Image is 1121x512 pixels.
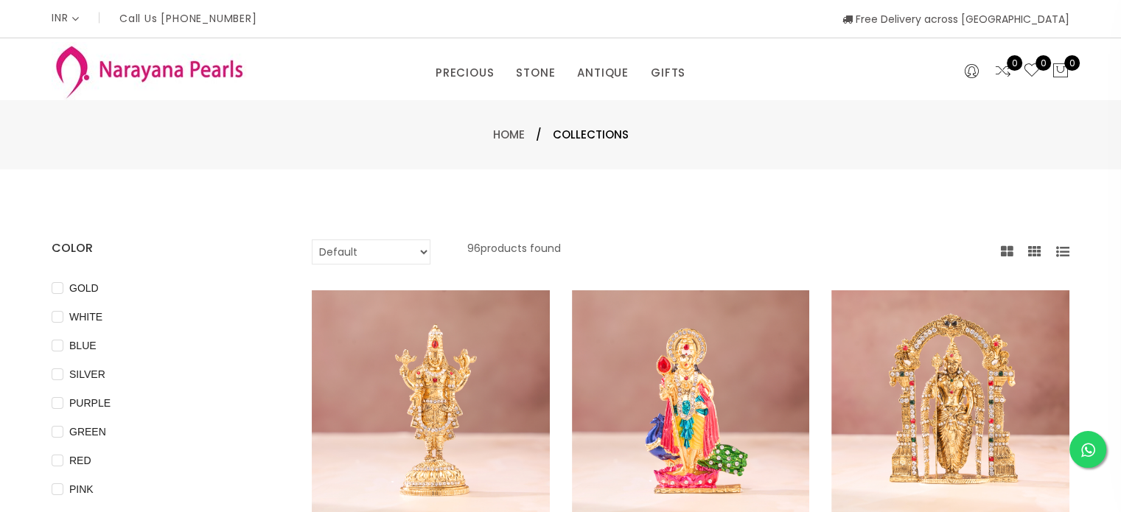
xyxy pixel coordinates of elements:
span: SILVER [63,366,111,382]
a: STONE [516,62,555,84]
span: RED [63,452,97,469]
span: GOLD [63,280,105,296]
span: 0 [1064,55,1080,71]
span: Collections [553,126,629,144]
a: 0 [994,62,1012,81]
a: GIFTS [651,62,685,84]
a: 0 [1023,62,1041,81]
h4: COLOR [52,239,268,257]
a: Home [493,127,525,142]
span: 0 [1036,55,1051,71]
a: PRECIOUS [436,62,494,84]
span: BLUE [63,337,102,354]
span: Free Delivery across [GEOGRAPHIC_DATA] [842,12,1069,27]
p: Call Us [PHONE_NUMBER] [119,13,257,24]
span: PURPLE [63,395,116,411]
span: / [536,126,542,144]
span: 0 [1007,55,1022,71]
span: WHITE [63,309,108,325]
p: 96 products found [467,239,561,264]
button: 0 [1052,62,1069,81]
span: PINK [63,481,99,497]
a: ANTIQUE [577,62,629,84]
span: GREEN [63,424,112,440]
